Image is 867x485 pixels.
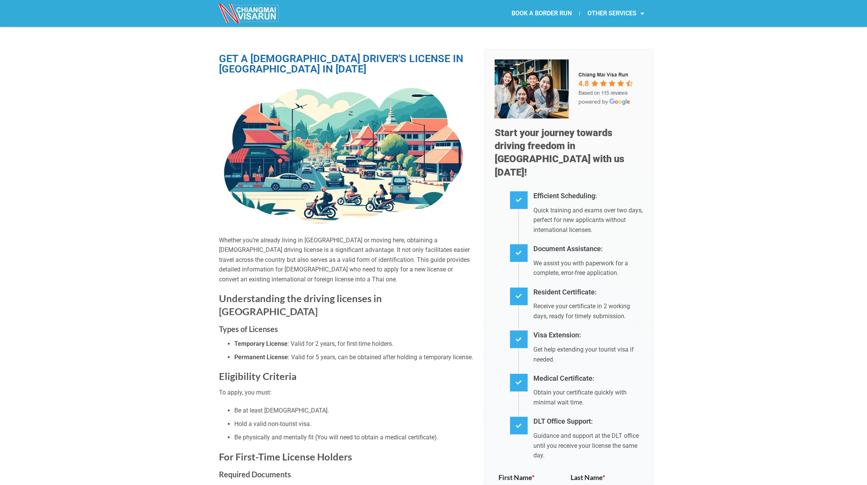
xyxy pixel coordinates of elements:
[219,235,474,284] p: Whether you’re already living in [GEOGRAPHIC_DATA] or moving here, obtaining a [DEMOGRAPHIC_DATA]...
[571,473,605,481] label: Last Name
[234,406,474,416] li: Be at least [DEMOGRAPHIC_DATA].
[219,468,474,480] h3: Required Documents
[533,431,643,460] p: Guidance and support at the DLT office until you receive your license the same day.
[234,419,474,429] li: Hold a valid non-tourist visa.
[580,5,652,22] a: OTHER SERVICES
[234,353,288,361] strong: Permanent License
[219,323,474,335] h3: Types of Licenses
[234,339,474,349] li: : Valid for 2 years, for first-time holders.
[533,301,643,321] p: Receive your certificate in 2 working days, ready for timely submission.
[219,292,474,318] h2: Understanding the driving licenses in [GEOGRAPHIC_DATA]
[433,5,652,22] nav: Menu
[533,258,643,278] p: We assist you with paperwork for a complete, error-free application.
[533,373,643,384] h4: Medical Certificate:
[533,287,643,298] h4: Resident Certificate:
[219,370,474,383] h2: Eligibility Criteria
[495,127,624,178] span: Start your journey towards driving freedom in [GEOGRAPHIC_DATA] with us [DATE]!
[504,5,579,22] a: BOOK A BORDER RUN
[533,416,643,427] h4: DLT Office Support:
[234,432,474,442] li: Be physically and mentally fit (You will need to obtain a medical certificate).
[533,388,643,407] p: Obtain your certificate quickly with minimal wait time.
[533,330,643,341] h4: Visa Extension:
[533,345,643,364] p: Get help extending your tourist visa if needed.
[219,54,474,74] h1: GET A [DEMOGRAPHIC_DATA] DRIVER'S LICENSE IN [GEOGRAPHIC_DATA] IN [DATE]
[533,191,643,202] h4: Efficient Scheduling:
[219,388,474,398] p: To apply, you must:
[234,340,288,347] strong: Temporary License
[533,243,643,255] h4: Document Assistance:
[495,59,643,118] img: Our 5-star team
[533,206,643,235] p: Quick training and exams over two days, perfect for new applicants without international licenses.
[234,352,474,362] li: : Valid for 5 years, can be obtained after holding a temporary license.
[498,473,535,481] label: First Name
[219,450,474,463] h2: For First-Time License Holders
